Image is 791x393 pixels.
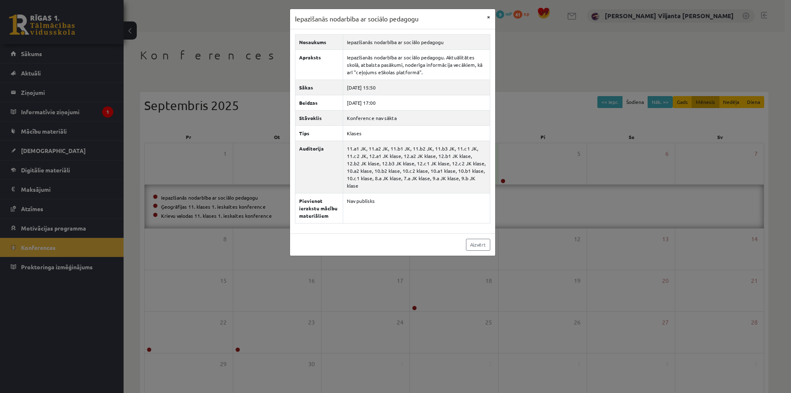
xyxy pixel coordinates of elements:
th: Nosaukums [295,34,343,49]
h3: Iepazīšanās nodarbība ar sociālo pedagogu [295,14,419,24]
th: Auditorija [295,141,343,193]
td: Klases [343,125,490,141]
th: Beidzas [295,95,343,110]
td: Iepazīšanās nodarbība ar sociālo pedagogu. Aktuālitātes skolā, atbalsta pasākumi, noderīga inform... [343,49,490,80]
td: Nav publisks [343,193,490,223]
th: Apraksts [295,49,343,80]
th: Tips [295,125,343,141]
td: Iepazīšanās nodarbība ar sociālo pedagogu [343,34,490,49]
a: Aizvērt [466,239,490,251]
button: × [482,9,495,25]
th: Sākas [295,80,343,95]
td: Konference nav sākta [343,110,490,125]
td: [DATE] 15:50 [343,80,490,95]
td: [DATE] 17:00 [343,95,490,110]
th: Pievienot ierakstu mācību materiāliem [295,193,343,223]
th: Stāvoklis [295,110,343,125]
td: 11.a1 JK, 11.a2 JK, 11.b1 JK, 11.b2 JK, 11.b3 JK, 11.c1 JK, 11.c2 JK, 12.a1 JK klase, 12.a2 JK kl... [343,141,490,193]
